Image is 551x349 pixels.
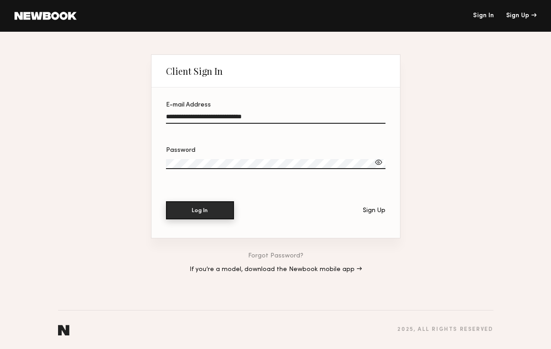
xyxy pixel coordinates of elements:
[166,159,385,169] input: Password
[506,13,536,19] div: Sign Up
[190,267,362,273] a: If you’re a model, download the Newbook mobile app →
[363,208,385,214] div: Sign Up
[166,102,385,108] div: E-mail Address
[166,201,234,219] button: Log In
[166,113,385,124] input: E-mail Address
[166,147,385,154] div: Password
[397,327,493,333] div: 2025 , all rights reserved
[166,66,223,77] div: Client Sign In
[473,13,494,19] a: Sign In
[248,253,303,259] a: Forgot Password?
